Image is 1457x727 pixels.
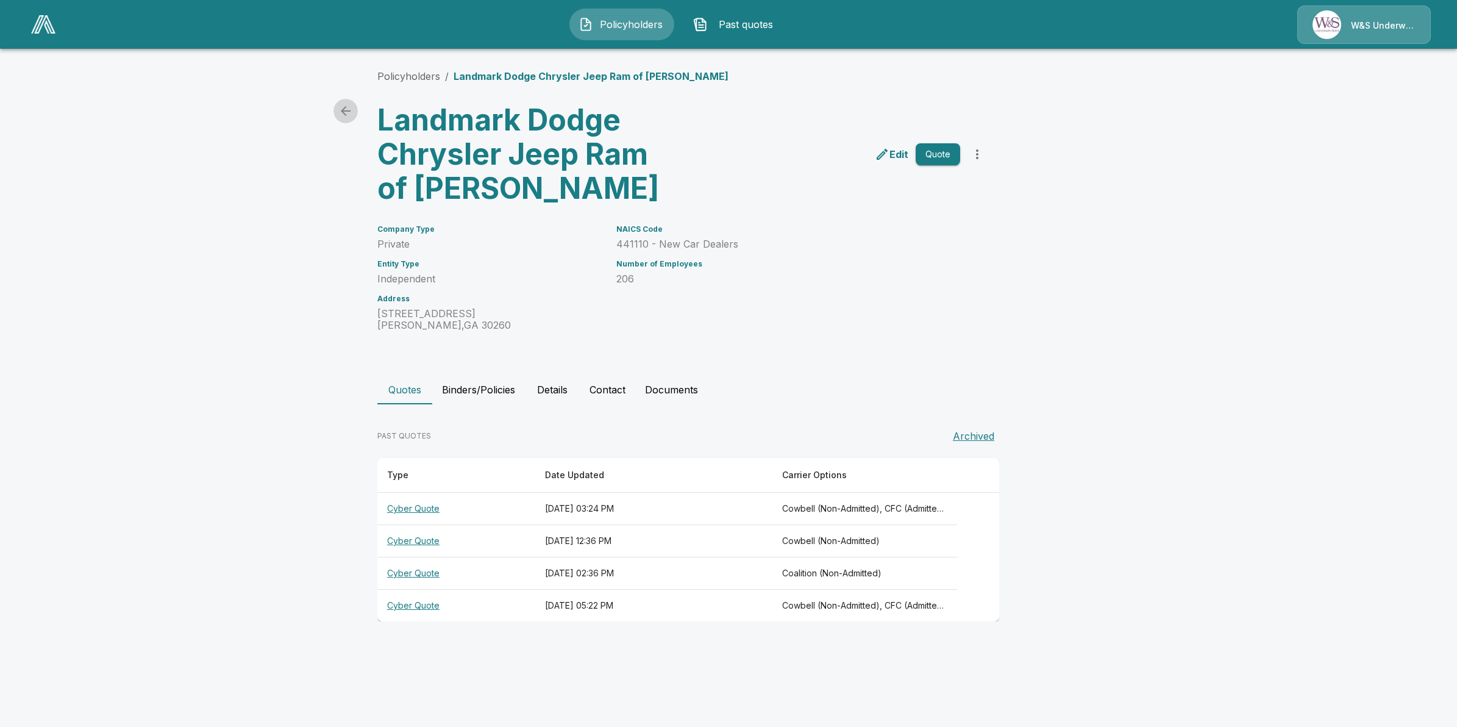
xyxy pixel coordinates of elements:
a: Policyholders [377,70,440,82]
th: Type [377,458,535,493]
th: Cyber Quote [377,590,535,622]
p: Landmark Dodge Chrysler Jeep Ram of [PERSON_NAME] [454,69,728,84]
h6: NAICS Code [616,225,960,234]
th: [DATE] 12:36 PM [535,525,772,557]
th: Date Updated [535,458,772,493]
th: Carrier Options [772,458,957,493]
div: policyholder tabs [377,375,1080,404]
button: Documents [635,375,708,404]
p: PAST QUOTES [377,431,431,442]
p: 441110 - New Car Dealers [616,238,960,250]
button: Quotes [377,375,432,404]
h3: Landmark Dodge Chrysler Jeep Ram of [PERSON_NAME] [377,103,679,206]
button: Archived [948,424,999,448]
th: [DATE] 02:36 PM [535,557,772,590]
img: Agency Icon [1313,10,1341,39]
p: W&S Underwriters [1351,20,1416,32]
th: Cowbell (Non-Admitted), CFC (Admitted), Coalition (Admitted), Tokio Marine TMHCC (Non-Admitted), ... [772,493,957,525]
h6: Company Type [377,225,602,234]
th: Cyber Quote [377,525,535,557]
button: Policyholders IconPolicyholders [569,9,674,40]
nav: breadcrumb [377,69,728,84]
button: Quote [916,143,960,166]
th: Cyber Quote [377,557,535,590]
h6: Number of Employees [616,260,960,268]
h6: Entity Type [377,260,602,268]
a: edit [872,145,911,164]
img: Past quotes Icon [693,17,708,32]
p: [STREET_ADDRESS] [PERSON_NAME] , GA 30260 [377,308,602,331]
button: Details [525,375,580,404]
button: more [965,142,989,167]
a: back [333,99,358,123]
th: Cowbell (Non-Admitted) [772,525,957,557]
button: Past quotes IconPast quotes [684,9,789,40]
th: [DATE] 05:22 PM [535,590,772,622]
h6: Address [377,295,602,303]
button: Binders/Policies [432,375,525,404]
span: Past quotes [713,17,780,32]
p: 206 [616,273,960,285]
p: Private [377,238,602,250]
span: Policyholders [598,17,665,32]
th: [DATE] 03:24 PM [535,493,772,525]
th: Coalition (Non-Admitted) [772,557,957,590]
li: / [445,69,449,84]
img: Policyholders Icon [579,17,593,32]
th: Cyber Quote [377,493,535,525]
p: Edit [889,147,908,162]
th: Cowbell (Non-Admitted), CFC (Admitted), Coalition (Admitted), Tokio Marine TMHCC (Non-Admitted), ... [772,590,957,622]
button: Contact [580,375,635,404]
a: Agency IconW&S Underwriters [1297,5,1431,44]
p: Independent [377,273,602,285]
img: AA Logo [31,15,55,34]
table: responsive table [377,458,999,621]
